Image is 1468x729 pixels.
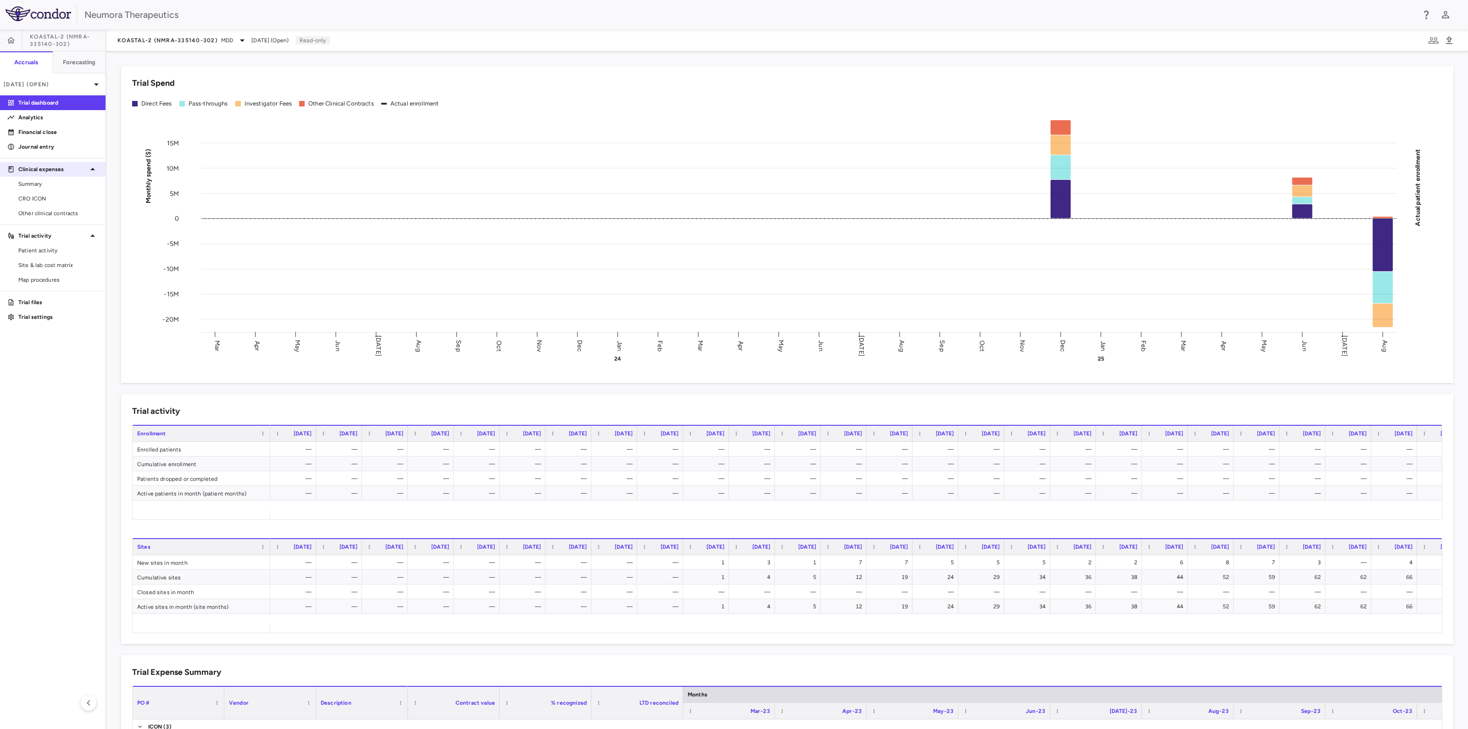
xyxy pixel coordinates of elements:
div: 1 [1425,555,1458,570]
tspan: 15M [167,139,179,147]
div: — [1058,456,1091,471]
tspan: Monthly spend ($) [145,149,152,203]
div: — [645,584,678,599]
div: 2 [1058,555,1091,570]
div: 19 [875,570,908,584]
span: [DATE] [1440,430,1458,437]
p: [DATE] (Open) [4,80,91,89]
div: — [1288,471,1321,486]
div: — [324,570,357,584]
div: 7 [1242,555,1275,570]
div: — [416,570,449,584]
p: Journal entry [18,143,98,151]
div: — [508,486,541,501]
div: — [875,442,908,456]
span: [DATE] [477,430,495,437]
div: — [1150,442,1183,456]
text: May [777,339,785,352]
div: Cumulative enrollment [133,456,270,471]
text: Sep [455,340,462,351]
h6: Trial activity [132,405,180,417]
div: — [1012,442,1045,456]
div: 4 [1379,555,1412,570]
p: Trial activity [18,232,87,240]
span: [DATE] [1257,544,1275,550]
span: [DATE] [706,430,724,437]
text: Apr [1220,340,1228,351]
div: — [1425,486,1458,501]
text: 24 [614,356,621,362]
div: — [600,570,633,584]
div: — [645,471,678,486]
p: Trial dashboard [18,99,98,107]
span: [DATE] [1349,430,1367,437]
text: Oct [978,340,986,351]
div: Active sites in month (site months) [133,599,270,613]
div: — [1150,471,1183,486]
span: Sites [137,544,150,550]
text: Jun [334,340,342,351]
div: — [508,570,541,584]
span: [DATE] [1349,544,1367,550]
div: — [554,471,587,486]
div: — [1058,442,1091,456]
div: — [1425,456,1458,471]
div: — [1288,486,1321,501]
text: Apr [253,340,261,351]
div: Other Clinical Contracts [308,100,374,108]
span: [DATE] [1395,544,1412,550]
div: Investigator Fees [245,100,292,108]
div: — [691,442,724,456]
span: [DATE] [936,544,954,550]
span: [DATE] [890,430,908,437]
div: — [462,570,495,584]
div: — [967,486,1000,501]
span: Other clinical contracts [18,209,98,217]
span: [DATE] [1119,430,1137,437]
span: [DATE] [523,544,541,550]
div: — [783,456,816,471]
text: Jan [616,340,623,351]
div: — [416,471,449,486]
h6: Trial Spend [132,77,175,89]
div: — [370,584,403,599]
div: Closed sites in month [133,584,270,599]
span: [DATE] [706,544,724,550]
div: — [829,456,862,471]
div: — [278,584,311,599]
div: — [508,584,541,599]
span: MDD [221,36,233,45]
div: — [829,442,862,456]
div: — [1288,442,1321,456]
tspan: 0 [175,215,179,223]
div: 3 [737,555,770,570]
div: 5 [967,555,1000,570]
p: Financial close [18,128,98,136]
div: — [600,456,633,471]
div: 7 [875,555,908,570]
div: Direct Fees [141,100,172,108]
tspan: 10M [167,164,179,172]
div: 1 [691,555,724,570]
span: [DATE] [385,544,403,550]
div: — [645,555,678,570]
div: — [278,555,311,570]
text: Nov [1018,339,1026,352]
div: — [783,471,816,486]
span: [DATE] [1073,544,1091,550]
tspan: Actual patient enrollment [1414,149,1422,226]
tspan: -20M [162,315,179,323]
div: Pass-throughs [189,100,228,108]
div: — [416,442,449,456]
text: Mar [213,340,221,351]
div: — [1196,471,1229,486]
div: 1 [691,570,724,584]
span: [DATE] [477,544,495,550]
div: — [921,486,954,501]
div: — [1012,471,1045,486]
div: Active patients in month (patient months) [133,486,270,500]
text: Mar [1179,340,1187,351]
div: — [737,486,770,501]
div: — [1334,442,1367,456]
span: [DATE] [1395,430,1412,437]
